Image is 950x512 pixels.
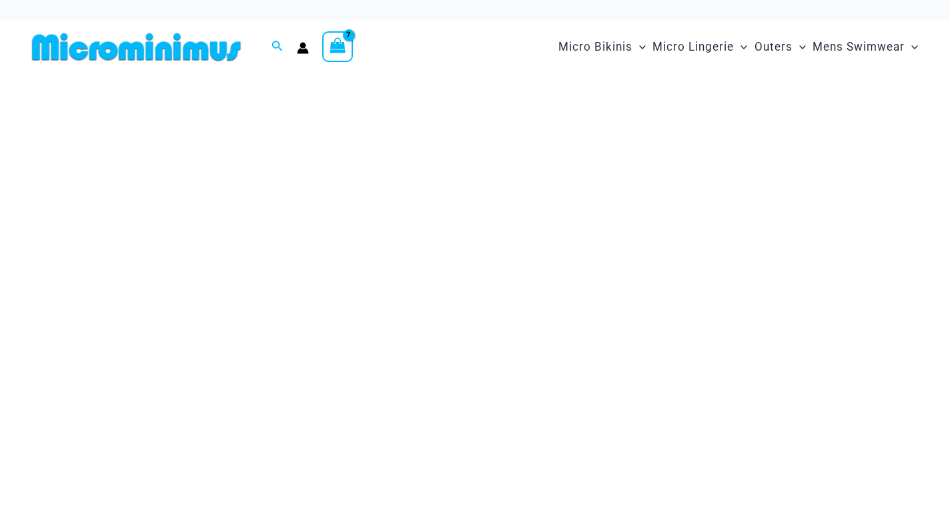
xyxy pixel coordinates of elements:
[27,32,246,62] img: MM SHOP LOGO FLAT
[905,30,918,64] span: Menu Toggle
[553,25,923,69] nav: Site Navigation
[272,39,284,55] a: Search icon link
[809,27,921,67] a: Mens SwimwearMenu ToggleMenu Toggle
[558,30,632,64] span: Micro Bikinis
[751,27,809,67] a: OutersMenu ToggleMenu Toggle
[755,30,793,64] span: Outers
[734,30,747,64] span: Menu Toggle
[555,27,649,67] a: Micro BikinisMenu ToggleMenu Toggle
[652,30,734,64] span: Micro Lingerie
[793,30,806,64] span: Menu Toggle
[649,27,751,67] a: Micro LingerieMenu ToggleMenu Toggle
[297,42,309,54] a: Account icon link
[632,30,646,64] span: Menu Toggle
[322,31,353,62] a: View Shopping Cart, 7 items
[813,30,905,64] span: Mens Swimwear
